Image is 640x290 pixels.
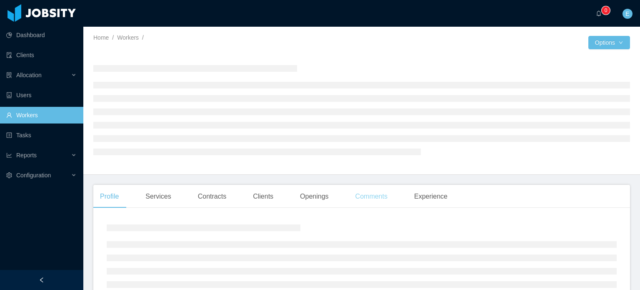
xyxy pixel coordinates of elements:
[6,127,77,144] a: icon: profileTasks
[596,10,602,16] i: icon: bell
[602,6,610,15] sup: 0
[117,34,139,41] a: Workers
[16,152,37,159] span: Reports
[93,185,125,208] div: Profile
[349,185,394,208] div: Comments
[588,36,630,49] button: Optionsicon: down
[6,27,77,43] a: icon: pie-chartDashboard
[139,185,177,208] div: Services
[142,34,144,41] span: /
[625,9,629,19] span: E
[112,34,114,41] span: /
[407,185,454,208] div: Experience
[6,87,77,103] a: icon: robotUsers
[6,172,12,178] i: icon: setting
[16,172,51,179] span: Configuration
[6,47,77,63] a: icon: auditClients
[191,185,233,208] div: Contracts
[6,72,12,78] i: icon: solution
[293,185,335,208] div: Openings
[6,107,77,124] a: icon: userWorkers
[246,185,280,208] div: Clients
[16,72,42,78] span: Allocation
[93,34,109,41] a: Home
[6,152,12,158] i: icon: line-chart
